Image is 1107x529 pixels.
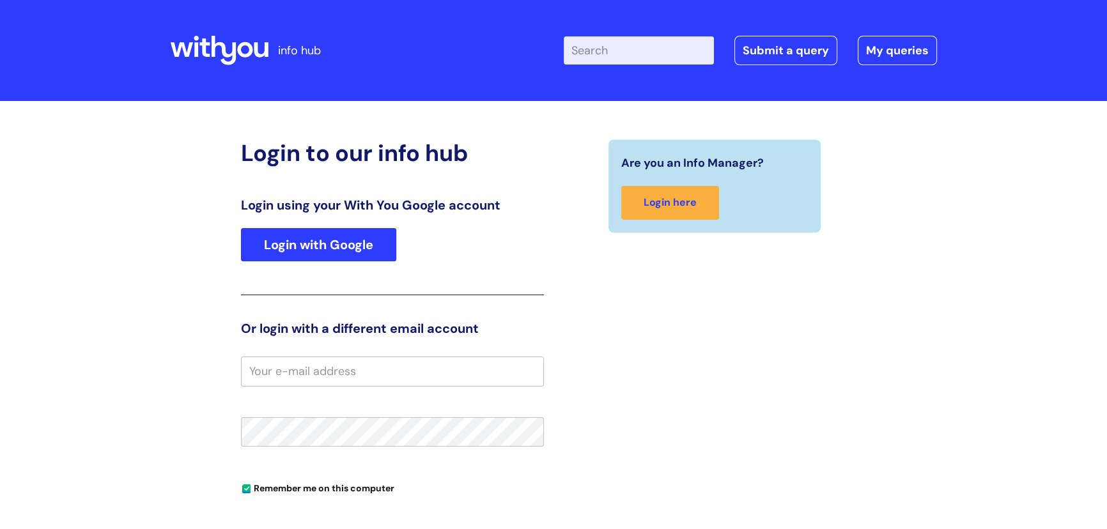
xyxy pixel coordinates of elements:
a: Login here [621,186,719,220]
h3: Login using your With You Google account [241,197,544,213]
label: Remember me on this computer [241,480,394,494]
input: Remember me on this computer [242,485,251,493]
h3: Or login with a different email account [241,321,544,336]
input: Your e-mail address [241,356,544,386]
a: Submit a query [734,36,837,65]
span: Are you an Info Manager? [621,153,764,173]
input: Search [564,36,714,65]
p: info hub [278,40,321,61]
div: You can uncheck this option if you're logging in from a shared device [241,477,544,498]
a: Login with Google [241,228,396,261]
a: My queries [858,36,937,65]
h2: Login to our info hub [241,139,544,167]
